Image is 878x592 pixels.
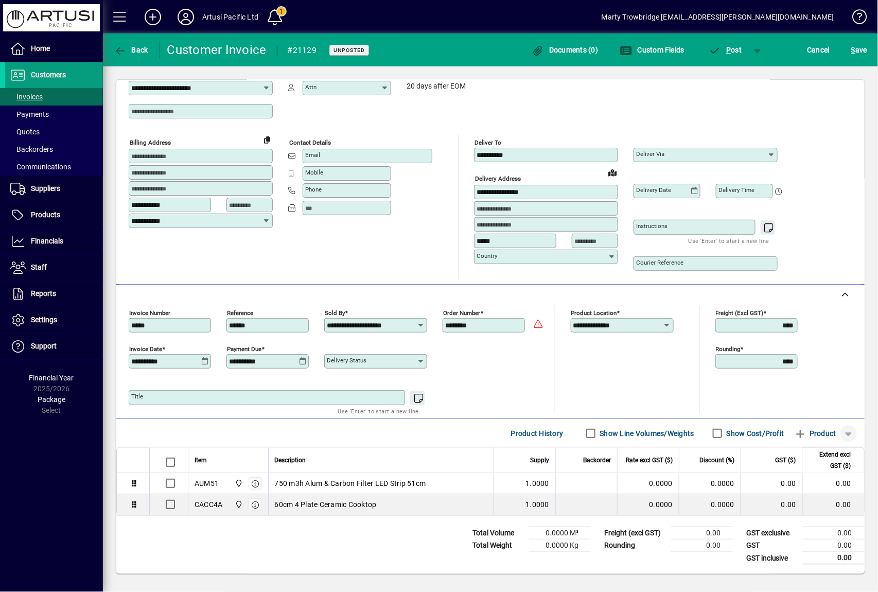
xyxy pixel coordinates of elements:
[604,164,621,181] a: View on map
[333,47,365,54] span: Unposted
[31,316,57,324] span: Settings
[802,494,864,515] td: 0.00
[325,309,345,317] mat-label: Sold by
[636,259,683,266] mat-label: Courier Reference
[776,455,796,466] span: GST ($)
[10,128,40,136] span: Quotes
[802,473,864,494] td: 0.00
[31,237,63,245] span: Financials
[617,41,687,59] button: Custom Fields
[845,2,865,36] a: Knowledge Base
[741,527,803,539] td: GST exclusive
[599,527,671,539] td: Freight (excl GST)
[679,494,741,515] td: 0.0000
[636,222,668,230] mat-label: Instructions
[636,186,671,194] mat-label: Delivery date
[599,539,671,552] td: Rounding
[5,36,103,62] a: Home
[727,46,731,54] span: P
[10,163,71,171] span: Communications
[29,374,74,382] span: Financial Year
[407,82,466,91] span: 20 days after EOM
[10,110,49,118] span: Payments
[5,334,103,359] a: Support
[795,425,836,442] span: Product
[624,478,673,489] div: 0.0000
[598,428,694,439] label: Show Line Volumes/Weights
[31,263,47,271] span: Staff
[851,46,855,54] span: S
[529,539,591,552] td: 0.0000 Kg
[5,88,103,106] a: Invoices
[111,41,151,59] button: Back
[103,41,160,59] app-page-header-button: Back
[620,46,684,54] span: Custom Fields
[5,141,103,158] a: Backorders
[195,499,223,510] div: CACC4A
[31,44,50,53] span: Home
[741,494,802,515] td: 0.00
[5,176,103,202] a: Suppliers
[305,83,317,91] mat-label: Attn
[259,131,275,148] button: Copy to Delivery address
[10,93,43,101] span: Invoices
[530,455,549,466] span: Supply
[38,395,65,404] span: Package
[636,150,664,158] mat-label: Deliver via
[699,455,734,466] span: Discount (%)
[5,229,103,254] a: Financials
[5,123,103,141] a: Quotes
[443,309,480,317] mat-label: Order number
[624,499,673,510] div: 0.0000
[5,307,103,333] a: Settings
[195,478,219,489] div: AUM51
[507,424,568,443] button: Product History
[789,424,841,443] button: Product
[741,539,803,552] td: GST
[338,405,419,417] mat-hint: Use 'Enter' to start a new line
[5,281,103,307] a: Reports
[305,186,322,193] mat-label: Phone
[169,8,202,26] button: Profile
[807,42,830,58] span: Cancel
[10,145,53,153] span: Backorders
[305,151,320,159] mat-label: Email
[227,345,261,353] mat-label: Payment due
[851,42,867,58] span: ave
[136,8,169,26] button: Add
[227,309,253,317] mat-label: Reference
[202,9,258,25] div: Artusi Pacific Ltd
[5,106,103,123] a: Payments
[131,393,143,400] mat-label: Title
[232,499,244,510] span: Main Warehouse
[602,9,834,25] div: Marty Trowbridge [EMAIL_ADDRESS][PERSON_NAME][DOMAIN_NAME]
[305,169,323,176] mat-label: Mobile
[288,42,317,59] div: #21129
[275,478,426,489] span: 750 m3h Alum & Carbon Filter LED Strip 51cm
[849,41,870,59] button: Save
[5,202,103,228] a: Products
[167,42,267,58] div: Customer Invoice
[716,345,741,353] mat-label: Rounding
[741,552,803,565] td: GST inclusive
[275,499,377,510] span: 60cm 4 Plate Ceramic Cooktop
[31,184,60,193] span: Suppliers
[5,255,103,281] a: Staff
[704,41,747,59] button: Post
[803,539,865,552] td: 0.00
[671,539,733,552] td: 0.00
[195,455,207,466] span: Item
[716,309,764,317] mat-label: Freight (excl GST)
[129,309,170,317] mat-label: Invoice number
[679,473,741,494] td: 0.0000
[805,41,833,59] button: Cancel
[532,46,599,54] span: Documents (0)
[511,425,564,442] span: Product History
[129,345,162,353] mat-label: Invoice date
[31,211,60,219] span: Products
[327,357,366,364] mat-label: Delivery status
[671,527,733,539] td: 0.00
[571,309,617,317] mat-label: Product location
[5,158,103,176] a: Communications
[529,41,601,59] button: Documents (0)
